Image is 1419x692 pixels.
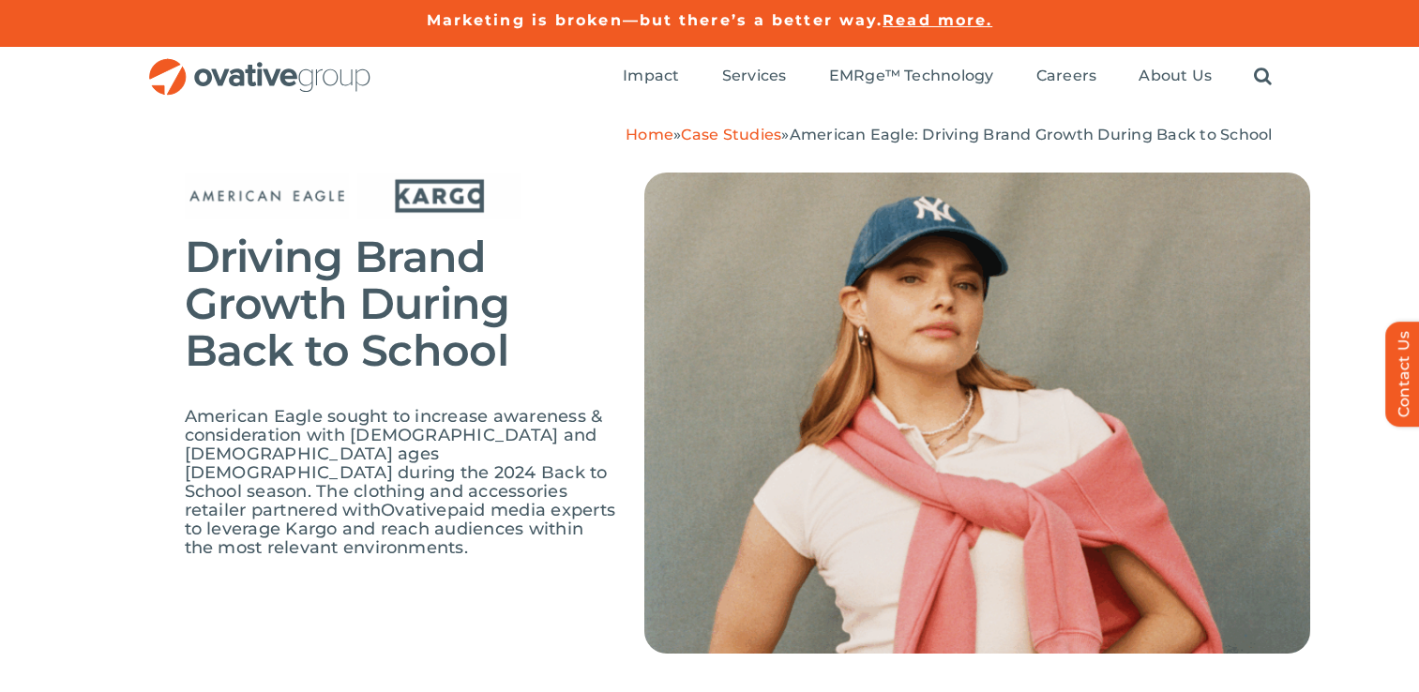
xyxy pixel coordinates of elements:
a: Impact [623,67,679,87]
a: Home [626,126,673,143]
img: Kargo [357,173,521,219]
img: American Eagle [185,173,349,219]
a: OG_Full_horizontal_RGB [147,56,372,74]
a: Read more. [883,11,992,29]
a: Marketing is broken—but there’s a better way. [427,11,883,29]
span: Services [722,67,787,85]
a: Case Studies [681,126,781,143]
span: » » [626,126,1272,143]
a: EMRge™ Technology [829,67,994,87]
nav: Menu [623,47,1272,107]
span: American Eagle: Driving Brand Growth During Back to School [790,126,1273,143]
a: About Us [1139,67,1212,87]
a: Careers [1036,67,1097,87]
span: EMRge™ Technology [829,67,994,85]
span: About Us [1139,67,1212,85]
a: Services [722,67,787,87]
span: paid media experts to leverage Kargo and reach audiences within the most relevant environments. [185,500,616,558]
a: Search [1254,67,1272,87]
img: American-Eagle-2.png [644,173,1310,654]
span: American Eagle sought to increase awareness & consideration with [DEMOGRAPHIC_DATA] and [DEMOGRAP... [185,406,608,520]
span: Driving Brand Growth During Back to School [185,230,510,377]
span: Ovative [381,500,447,520]
span: Impact [623,67,679,85]
span: Careers [1036,67,1097,85]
